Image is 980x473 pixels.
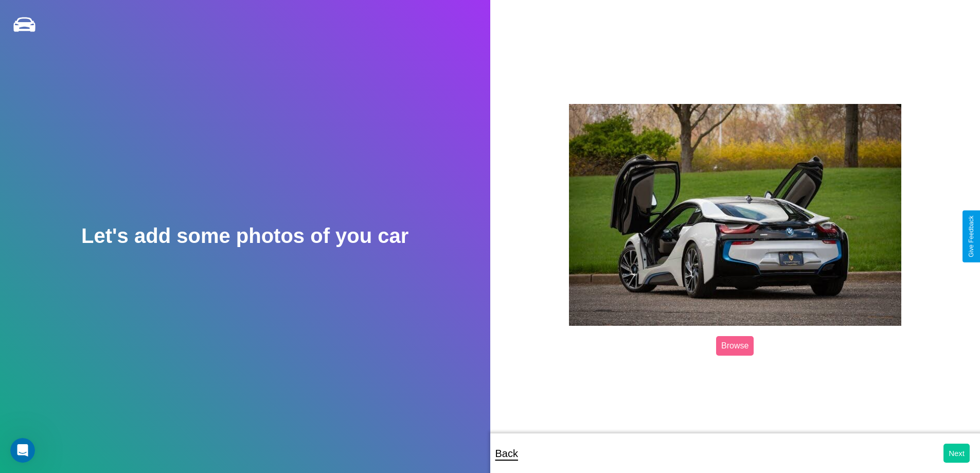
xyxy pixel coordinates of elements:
[716,336,754,356] label: Browse
[569,104,901,326] img: posted
[968,216,975,257] div: Give Feedback
[943,444,970,463] button: Next
[81,224,408,248] h2: Let's add some photos of you car
[10,438,35,463] iframe: Intercom live chat
[495,444,518,463] p: Back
